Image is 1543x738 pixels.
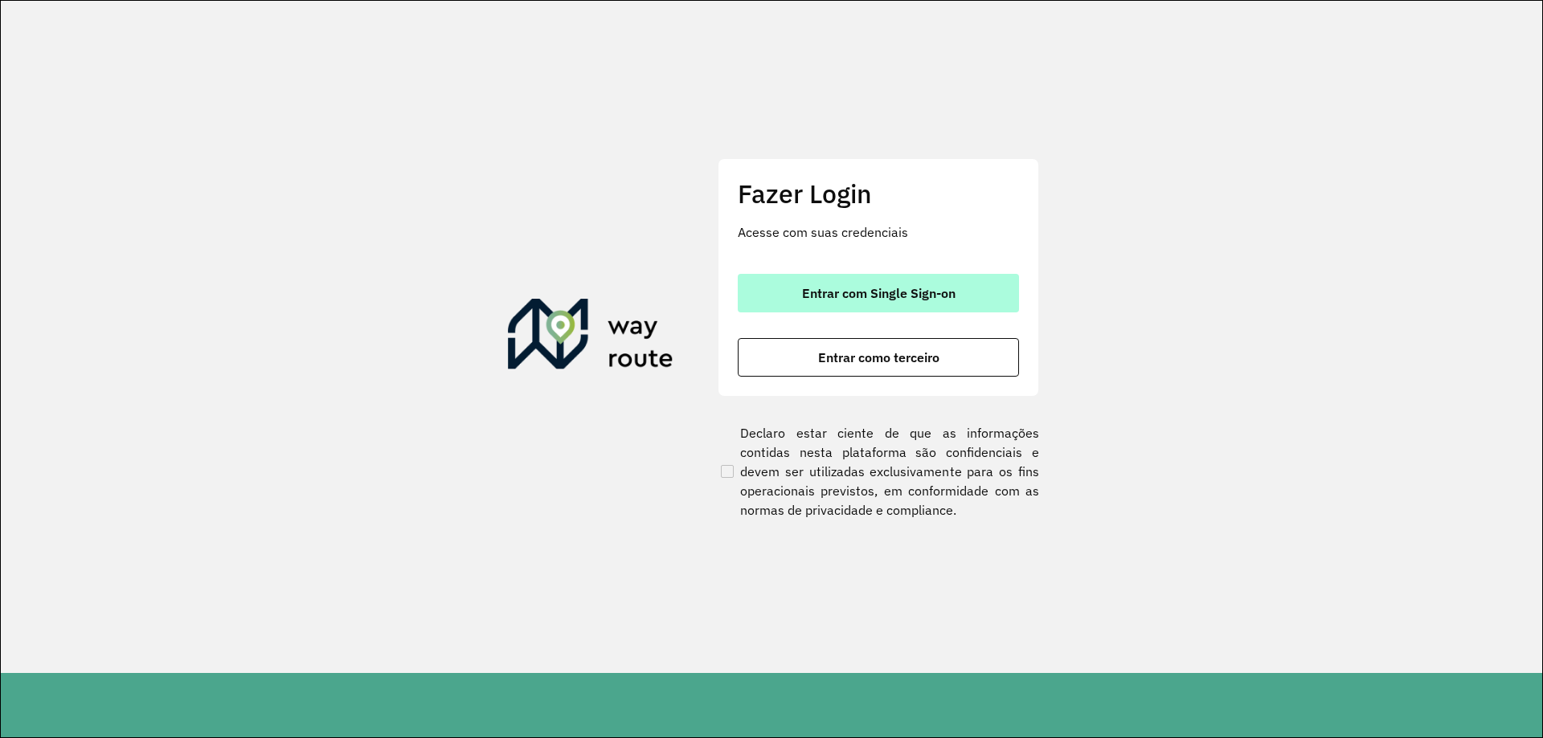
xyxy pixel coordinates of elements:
span: Entrar como terceiro [818,351,939,364]
p: Acesse com suas credenciais [738,222,1019,242]
span: Entrar com Single Sign-on [802,287,956,300]
img: Roteirizador AmbevTech [508,299,673,376]
button: button [738,338,1019,377]
button: button [738,274,1019,312]
h2: Fazer Login [738,178,1019,209]
label: Declaro estar ciente de que as informações contidas nesta plataforma são confidenciais e devem se... [718,423,1039,520]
